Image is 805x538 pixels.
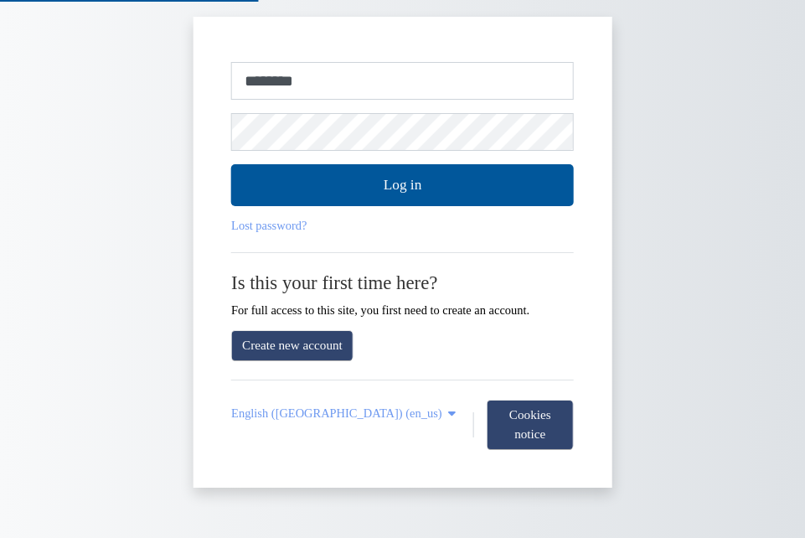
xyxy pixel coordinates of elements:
[231,330,353,361] a: Create new account
[231,164,574,206] button: Log in
[231,406,460,421] a: English (United States) ‎(en_us)‎
[231,272,574,317] div: For full access to this site, you first need to create an account.
[231,219,307,232] a: Lost password?
[231,272,574,294] h2: Is this your first time here?
[487,400,574,450] button: Cookies notice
